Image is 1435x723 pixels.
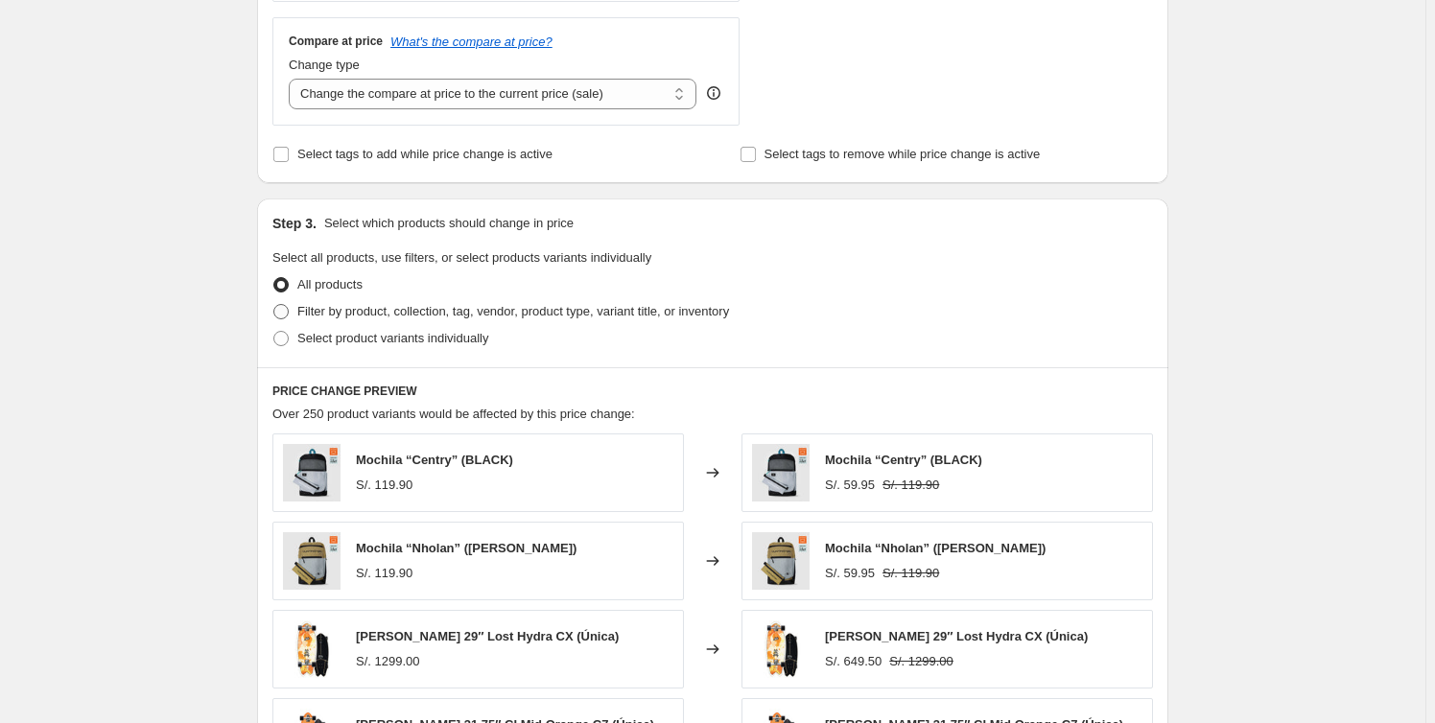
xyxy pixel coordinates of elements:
[297,147,553,161] span: Select tags to add while price change is active
[825,629,1088,643] span: [PERSON_NAME] 29″ Lost Hydra CX (Única)
[889,652,953,671] strike: S/. 1299.00
[825,652,882,671] div: S/. 649.50
[272,384,1153,399] h6: PRICE CHANGE PREVIEW
[272,250,651,265] span: Select all products, use filters, or select products variants individually
[289,58,360,72] span: Change type
[283,532,341,590] img: Nholan1_80x.jpg
[297,277,363,292] span: All products
[752,620,810,678] img: Carver_Lost_Hydra_1_80x.jpg
[825,476,875,495] div: S/. 59.95
[356,652,420,671] div: S/. 1299.00
[882,564,939,583] strike: S/. 119.90
[752,444,810,501] img: Centry1_80x.jpg
[356,453,513,467] span: Mochila “Centry” (BLACK)
[324,214,574,233] p: Select which products should change in price
[283,444,341,501] img: Centry1_80x.jpg
[297,304,729,318] span: Filter by product, collection, tag, vendor, product type, variant title, or inventory
[825,453,982,467] span: Mochila “Centry” (BLACK)
[272,214,317,233] h2: Step 3.
[882,476,939,495] strike: S/. 119.90
[825,541,1046,555] span: Mochila “Nholan” ([PERSON_NAME])
[390,35,553,49] button: What's the compare at price?
[356,476,412,495] div: S/. 119.90
[356,629,619,643] span: [PERSON_NAME] 29″ Lost Hydra CX (Única)
[765,147,1041,161] span: Select tags to remove while price change is active
[356,541,576,555] span: Mochila “Nholan” ([PERSON_NAME])
[272,407,635,421] span: Over 250 product variants would be affected by this price change:
[704,83,723,103] div: help
[825,564,875,583] div: S/. 59.95
[289,34,383,49] h3: Compare at price
[283,620,341,678] img: Carver_Lost_Hydra_1_80x.jpg
[297,331,488,345] span: Select product variants individually
[752,532,810,590] img: Nholan1_80x.jpg
[356,564,412,583] div: S/. 119.90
